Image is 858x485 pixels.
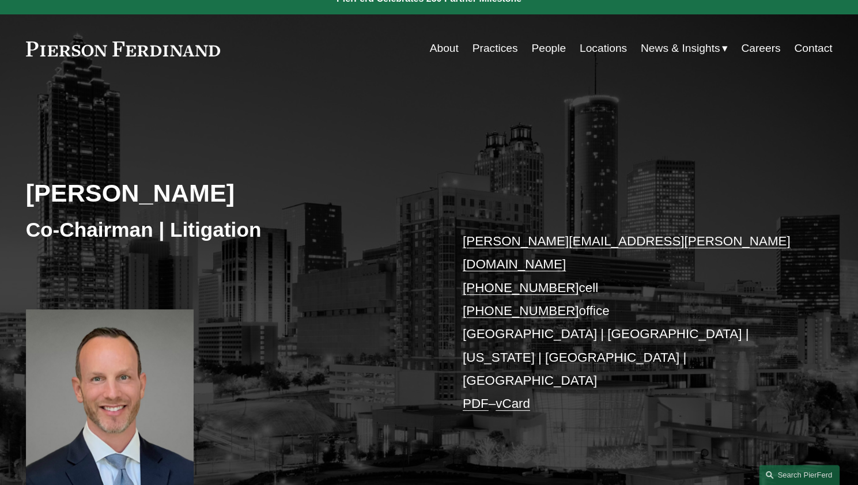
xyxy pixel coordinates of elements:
span: News & Insights [641,39,720,59]
a: PDF [463,396,489,411]
a: Search this site [759,465,840,485]
p: cell office [GEOGRAPHIC_DATA] | [GEOGRAPHIC_DATA] | [US_STATE] | [GEOGRAPHIC_DATA] | [GEOGRAPHIC_... [463,230,799,416]
a: Practices [473,37,518,59]
a: [PERSON_NAME][EMAIL_ADDRESS][PERSON_NAME][DOMAIN_NAME] [463,234,791,271]
a: People [531,37,566,59]
h3: Co-Chairman | Litigation [26,217,429,242]
a: [PHONE_NUMBER] [463,281,579,295]
a: [PHONE_NUMBER] [463,304,579,318]
a: Careers [741,37,780,59]
a: folder dropdown [641,37,728,59]
a: Contact [794,37,832,59]
a: About [430,37,459,59]
h2: [PERSON_NAME] [26,178,429,208]
a: Locations [580,37,627,59]
a: vCard [496,396,530,411]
